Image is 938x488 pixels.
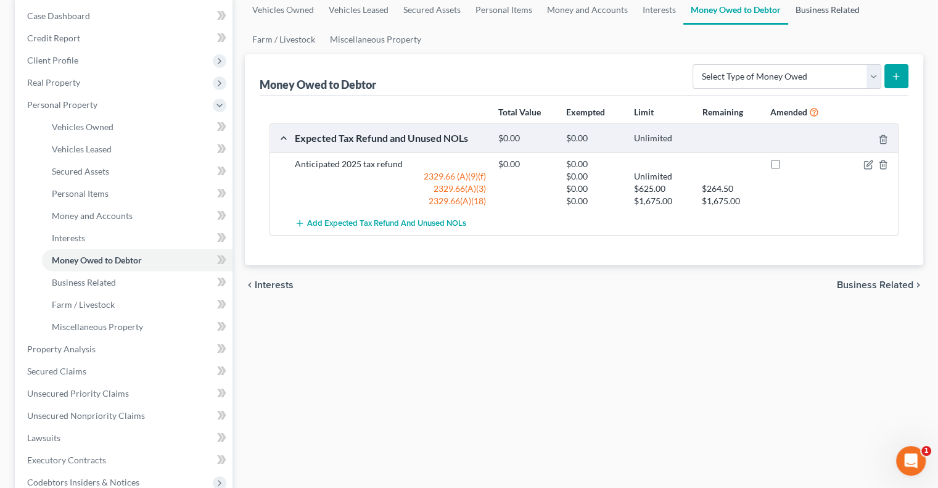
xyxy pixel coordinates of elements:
[913,280,923,290] i: chevron_right
[42,294,232,316] a: Farm / Livestock
[17,27,232,49] a: Credit Report
[628,170,696,183] div: Unlimited
[27,344,96,354] span: Property Analysis
[628,195,696,207] div: $1,675.00
[295,212,466,235] button: Add Expected Tax Refund and Unused NOLs
[42,205,232,227] a: Money and Accounts
[52,277,116,287] span: Business Related
[770,107,807,117] strong: Amended
[289,131,492,144] div: Expected Tax Refund and Unused NOLs
[42,183,232,205] a: Personal Items
[560,183,628,195] div: $0.00
[27,33,80,43] span: Credit Report
[628,133,696,144] div: Unlimited
[566,107,605,117] strong: Exempted
[17,427,232,449] a: Lawsuits
[42,116,232,138] a: Vehicles Owned
[289,158,492,170] div: Anticipated 2025 tax refund
[255,280,294,290] span: Interests
[492,133,560,144] div: $0.00
[498,107,541,117] strong: Total Value
[52,321,143,332] span: Miscellaneous Property
[27,388,129,399] span: Unsecured Priority Claims
[17,5,232,27] a: Case Dashboard
[27,410,145,421] span: Unsecured Nonpriority Claims
[696,183,763,195] div: $264.50
[628,183,696,195] div: $625.00
[17,338,232,360] a: Property Analysis
[52,299,115,310] span: Farm / Livestock
[27,432,60,443] span: Lawsuits
[42,227,232,249] a: Interests
[492,158,560,170] div: $0.00
[921,446,931,456] span: 1
[245,25,323,54] a: Farm / Livestock
[42,249,232,271] a: Money Owed to Debtor
[52,122,113,132] span: Vehicles Owned
[27,77,80,88] span: Real Property
[52,144,112,154] span: Vehicles Leased
[27,455,106,465] span: Executory Contracts
[560,195,628,207] div: $0.00
[42,160,232,183] a: Secured Assets
[245,280,294,290] button: chevron_left Interests
[52,188,109,199] span: Personal Items
[696,195,763,207] div: $1,675.00
[289,195,492,207] div: 2329.66(A)(18)
[560,158,628,170] div: $0.00
[52,233,85,243] span: Interests
[42,271,232,294] a: Business Related
[245,280,255,290] i: chevron_left
[634,107,654,117] strong: Limit
[837,280,913,290] span: Business Related
[17,360,232,383] a: Secured Claims
[307,219,466,229] span: Add Expected Tax Refund and Unused NOLs
[260,77,379,92] div: Money Owed to Debtor
[27,10,90,21] span: Case Dashboard
[27,366,86,376] span: Secured Claims
[27,477,139,487] span: Codebtors Insiders & Notices
[42,138,232,160] a: Vehicles Leased
[289,170,492,183] div: 2329.66 (A)(9)(f)
[702,107,743,117] strong: Remaining
[560,170,628,183] div: $0.00
[17,383,232,405] a: Unsecured Priority Claims
[27,55,78,65] span: Client Profile
[52,210,133,221] span: Money and Accounts
[560,133,628,144] div: $0.00
[52,255,142,265] span: Money Owed to Debtor
[42,316,232,338] a: Miscellaneous Property
[52,166,109,176] span: Secured Assets
[837,280,923,290] button: Business Related chevron_right
[17,449,232,471] a: Executory Contracts
[289,183,492,195] div: 2329.66(A)(3)
[896,446,926,476] iframe: Intercom live chat
[27,99,97,110] span: Personal Property
[323,25,429,54] a: Miscellaneous Property
[17,405,232,427] a: Unsecured Nonpriority Claims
